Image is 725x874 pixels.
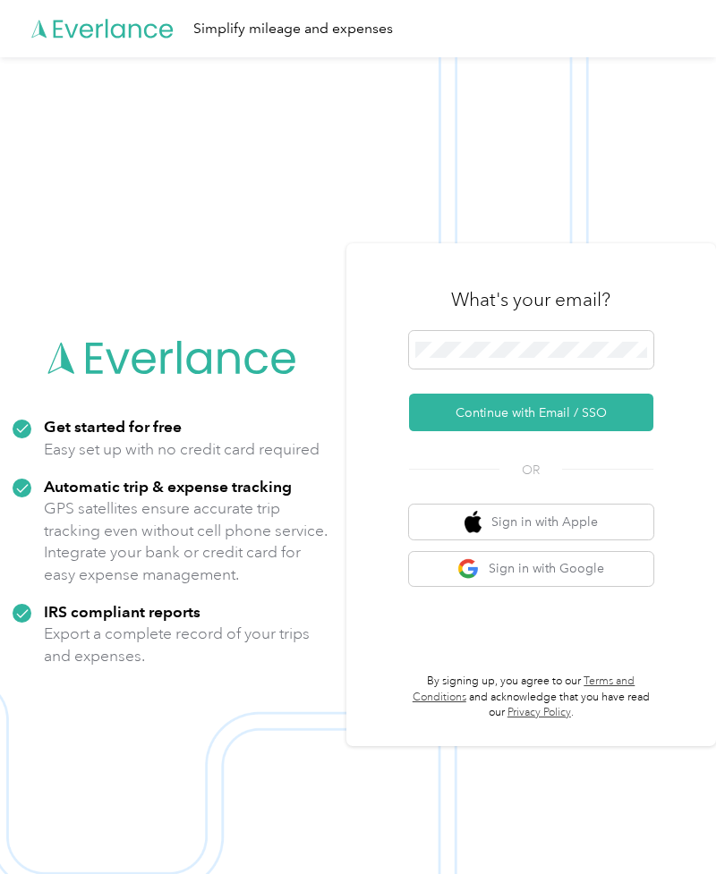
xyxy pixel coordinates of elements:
[409,505,653,539] button: apple logoSign in with Apple
[451,287,610,312] h3: What's your email?
[507,706,571,719] a: Privacy Policy
[44,497,334,585] p: GPS satellites ensure accurate trip tracking even without cell phone service. Integrate your bank...
[457,558,480,581] img: google logo
[499,461,562,479] span: OR
[44,477,292,496] strong: Automatic trip & expense tracking
[44,623,334,666] p: Export a complete record of your trips and expenses.
[409,674,653,721] p: By signing up, you agree to our and acknowledge that you have read our .
[409,552,653,587] button: google logoSign in with Google
[44,438,320,461] p: Easy set up with no credit card required
[44,602,200,621] strong: IRS compliant reports
[44,417,182,436] strong: Get started for free
[193,18,393,40] div: Simplify mileage and expenses
[409,394,653,431] button: Continue with Email / SSO
[413,675,635,704] a: Terms and Conditions
[465,511,482,533] img: apple logo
